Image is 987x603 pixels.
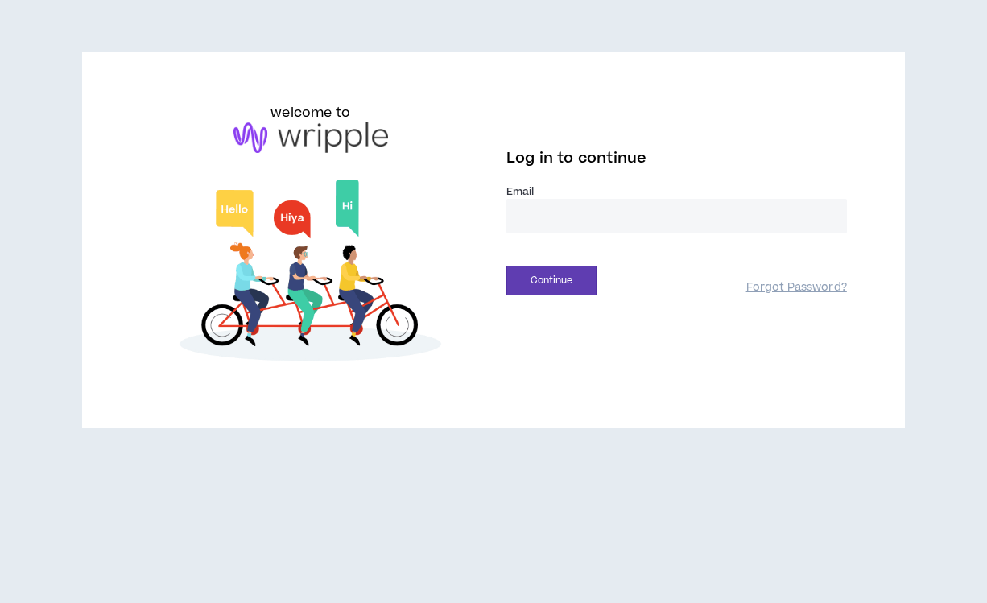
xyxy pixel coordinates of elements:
span: Log in to continue [506,148,646,168]
h6: welcome to [270,103,350,122]
img: logo-brand.png [233,122,388,153]
label: Email [506,184,847,199]
a: Forgot Password? [746,280,847,295]
button: Continue [506,266,597,295]
img: Welcome to Wripple [140,169,481,378]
